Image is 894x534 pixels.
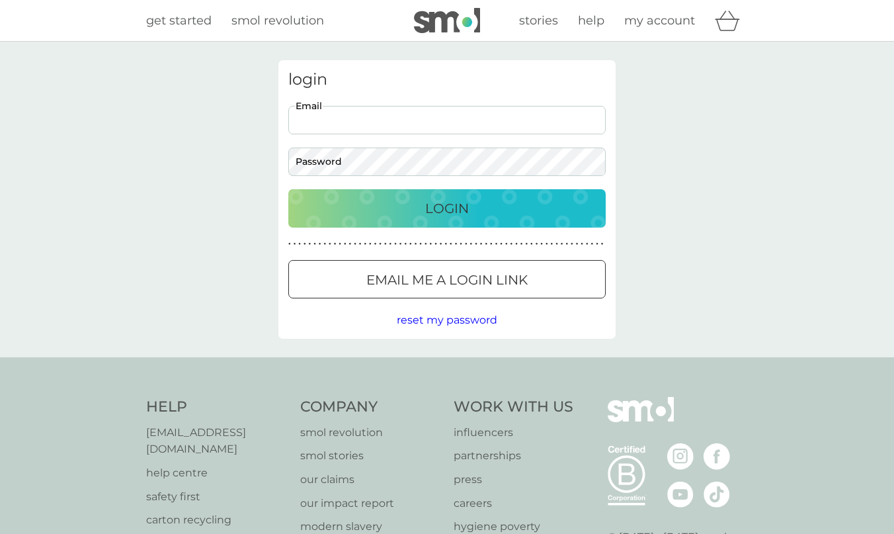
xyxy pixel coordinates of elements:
[319,241,321,247] p: ●
[470,241,473,247] p: ●
[419,241,422,247] p: ●
[146,424,287,458] a: [EMAIL_ADDRESS][DOMAIN_NAME]
[379,241,382,247] p: ●
[288,260,606,298] button: Email me a login link
[450,241,452,247] p: ●
[485,241,487,247] p: ●
[551,241,553,247] p: ●
[715,7,748,34] div: basket
[369,241,372,247] p: ●
[394,241,397,247] p: ●
[288,189,606,228] button: Login
[434,241,437,247] p: ●
[578,11,604,30] a: help
[440,241,442,247] p: ●
[500,241,503,247] p: ●
[397,314,497,326] span: reset my password
[397,312,497,329] button: reset my password
[454,447,573,465] a: partnerships
[334,241,337,247] p: ●
[425,241,427,247] p: ●
[454,397,573,418] h4: Work With Us
[571,241,573,247] p: ●
[404,241,407,247] p: ●
[515,241,518,247] p: ●
[313,241,316,247] p: ●
[530,241,533,247] p: ●
[454,495,573,512] a: careers
[329,241,331,247] p: ●
[601,241,604,247] p: ●
[586,241,589,247] p: ●
[364,241,366,247] p: ●
[300,447,441,465] a: smol stories
[146,13,212,28] span: get started
[384,241,387,247] p: ●
[146,488,287,506] a: safety first
[309,241,311,247] p: ●
[415,241,417,247] p: ●
[608,397,674,442] img: smol
[520,241,523,247] p: ●
[366,269,528,290] p: Email me a login link
[354,241,356,247] p: ●
[519,11,558,30] a: stories
[430,241,432,247] p: ●
[146,397,287,418] h4: Help
[146,465,287,482] a: help centre
[460,241,462,247] p: ●
[480,241,483,247] p: ●
[298,241,301,247] p: ●
[510,241,513,247] p: ●
[300,495,441,512] p: our impact report
[374,241,377,247] p: ●
[555,241,558,247] p: ●
[300,471,441,488] a: our claims
[409,241,412,247] p: ●
[300,397,441,418] h4: Company
[304,241,306,247] p: ●
[359,241,362,247] p: ●
[455,241,458,247] p: ●
[454,471,573,488] a: press
[581,241,583,247] p: ●
[288,241,291,247] p: ●
[465,241,467,247] p: ●
[704,443,730,470] img: visit the smol Facebook page
[414,8,480,33] img: smol
[596,241,598,247] p: ●
[454,424,573,441] a: influencers
[525,241,528,247] p: ●
[444,241,447,247] p: ●
[540,241,543,247] p: ●
[505,241,508,247] p: ●
[475,241,477,247] p: ●
[536,241,538,247] p: ●
[667,443,694,470] img: visit the smol Instagram page
[425,198,469,219] p: Login
[624,11,695,30] a: my account
[300,424,441,441] p: smol revolution
[519,13,558,28] span: stories
[231,11,324,30] a: smol revolution
[389,241,392,247] p: ●
[288,70,606,89] h3: login
[578,13,604,28] span: help
[339,241,341,247] p: ●
[667,481,694,508] img: visit the smol Youtube page
[399,241,402,247] p: ●
[565,241,568,247] p: ●
[495,241,498,247] p: ●
[146,11,212,30] a: get started
[704,481,730,508] img: visit the smol Tiktok page
[146,512,287,529] a: carton recycling
[323,241,326,247] p: ●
